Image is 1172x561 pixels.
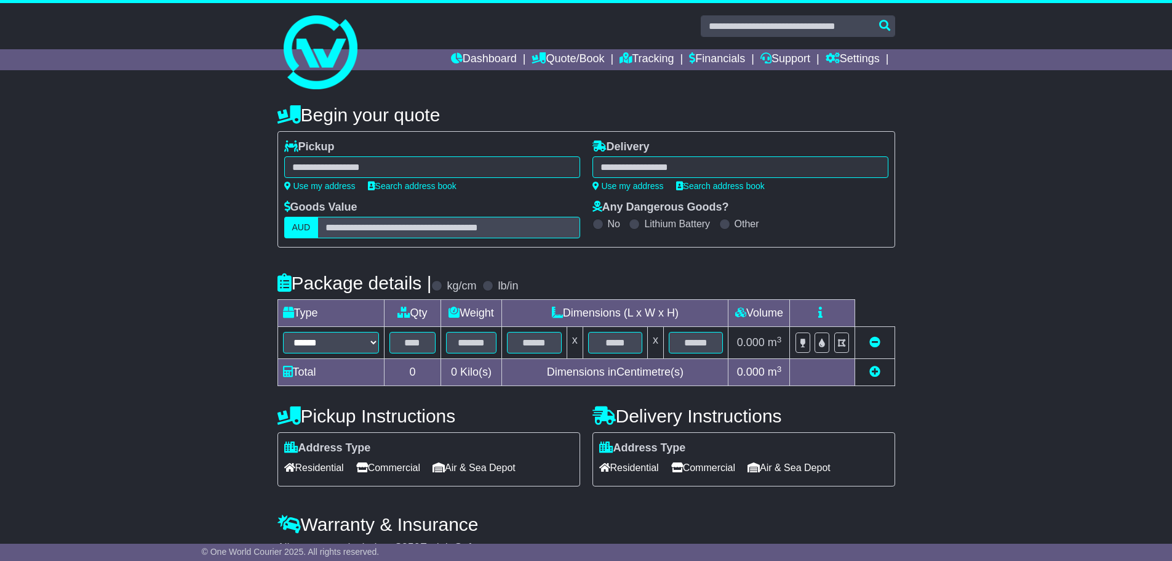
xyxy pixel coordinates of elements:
label: Address Type [284,442,371,455]
label: No [608,218,620,230]
td: Total [277,359,385,386]
h4: Pickup Instructions [277,406,580,426]
td: x [648,327,664,359]
a: Use my address [284,181,356,191]
a: Dashboard [451,49,517,70]
label: AUD [284,217,319,238]
label: Pickup [284,140,335,154]
label: lb/in [498,280,518,293]
td: Volume [728,300,790,327]
span: 0 [451,366,457,378]
label: Delivery [592,140,650,154]
td: Qty [385,300,441,327]
label: kg/cm [447,280,476,293]
a: Search address book [368,181,456,191]
span: m [768,366,782,378]
td: Type [277,300,385,327]
span: 250 [402,541,420,554]
h4: Warranty & Insurance [277,514,895,535]
span: m [768,336,782,349]
sup: 3 [777,335,782,344]
td: Dimensions (L x W x H) [502,300,728,327]
label: Other [735,218,759,230]
td: Dimensions in Centimetre(s) [502,359,728,386]
span: 0.000 [737,366,765,378]
label: Goods Value [284,201,357,214]
a: Use my address [592,181,664,191]
h4: Delivery Instructions [592,406,895,426]
span: 0.000 [737,336,765,349]
td: Weight [440,300,502,327]
span: Commercial [356,458,420,477]
span: Air & Sea Depot [433,458,516,477]
a: Financials [689,49,745,70]
a: Add new item [869,366,880,378]
span: © One World Courier 2025. All rights reserved. [202,547,380,557]
label: Address Type [599,442,686,455]
span: Commercial [671,458,735,477]
td: 0 [385,359,441,386]
h4: Package details | [277,273,432,293]
label: Any Dangerous Goods? [592,201,729,214]
a: Quote/Book [532,49,604,70]
td: Kilo(s) [440,359,502,386]
td: x [567,327,583,359]
a: Settings [826,49,880,70]
sup: 3 [777,365,782,374]
a: Support [760,49,810,70]
label: Lithium Battery [644,218,710,230]
span: Residential [599,458,659,477]
span: Residential [284,458,344,477]
h4: Begin your quote [277,105,895,125]
span: Air & Sea Depot [747,458,831,477]
a: Remove this item [869,336,880,349]
a: Search address book [676,181,765,191]
a: Tracking [620,49,674,70]
div: All our quotes include a $ FreightSafe warranty. [277,541,895,555]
